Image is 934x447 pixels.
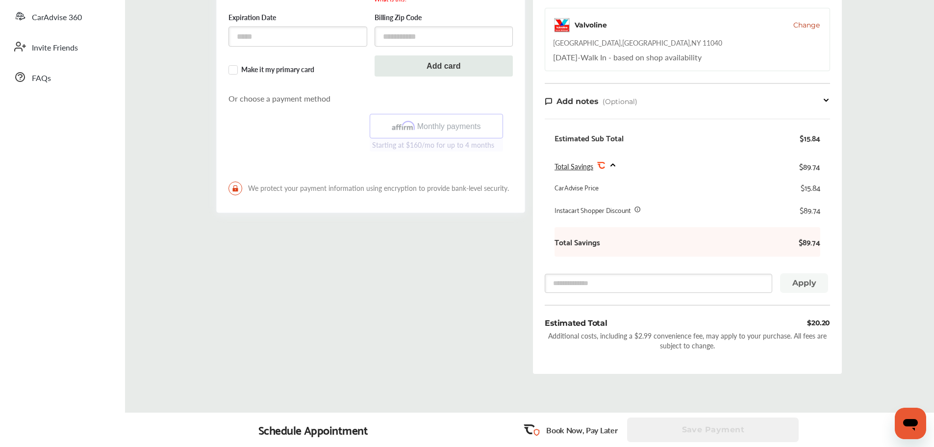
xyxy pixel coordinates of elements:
span: [DATE] [553,52,578,63]
div: $15.84 [801,183,820,192]
span: Total Savings [555,161,593,171]
span: We protect your payment information using encryption to provide bank-level security. [228,182,513,195]
button: Change [793,20,820,30]
iframe: PayPal [228,114,362,170]
div: $89.74 [800,205,820,215]
span: CarAdvise 360 [32,11,82,24]
div: Instacart Shopper Discount [555,205,631,215]
span: - [578,52,581,63]
div: Walk In - based on shop availability [553,52,702,63]
div: Valvoline [575,20,607,30]
img: LockIcon.bb451512.svg [228,182,242,195]
b: Total Savings [555,237,600,247]
a: FAQs [9,64,115,90]
div: [GEOGRAPHIC_DATA] , [GEOGRAPHIC_DATA] , NY 11040 [553,38,722,48]
p: Book Now, Pay Later [546,424,617,436]
label: Make it my primary card [228,65,367,75]
a: CarAdvise 360 [9,3,115,29]
div: Schedule Appointment [258,423,368,437]
span: Add notes [556,97,599,106]
iframe: Button to launch messaging window [895,408,926,439]
div: $15.84 [800,133,820,143]
span: Invite Friends [32,42,78,54]
div: $20.20 [807,317,830,329]
span: (Optional) [603,97,637,106]
img: logo-valvoline.png [553,16,571,34]
div: Estimated Total [545,317,607,329]
button: Apply [780,273,828,293]
p: Or choose a payment method [228,93,513,104]
div: $89.74 [799,159,820,173]
label: Billing Zip Code [375,13,513,23]
img: note-icon.db9493fa.svg [545,97,553,105]
div: Additional costs, including a $2.99 convenience fee, may apply to your purchase. All fees are sub... [545,331,830,350]
button: Add card [375,55,513,77]
a: Invite Friends [9,34,115,59]
label: Expiration Date [228,13,367,23]
span: FAQs [32,72,51,85]
b: $89.74 [791,237,820,247]
div: Estimated Sub Total [555,133,624,143]
div: CarAdvise Price [555,183,599,192]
